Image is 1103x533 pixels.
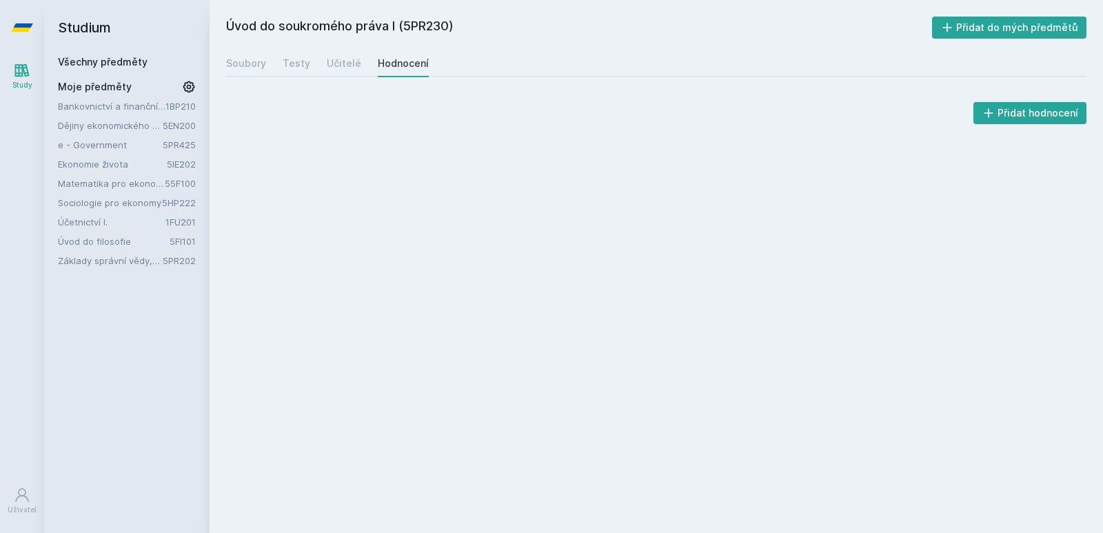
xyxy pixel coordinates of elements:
a: 5PR202 [163,255,196,266]
a: Soubory [226,50,266,77]
a: Úvod do filosofie [58,234,170,248]
a: Uživatel [3,480,41,522]
a: Sociologie pro ekonomy [58,196,162,210]
a: 1FU201 [165,217,196,228]
a: 5EN200 [163,120,196,131]
a: Ekonomie života [58,157,167,171]
a: Testy [283,50,310,77]
a: Všechny předměty [58,56,148,68]
a: 5PR425 [163,139,196,150]
div: Učitelé [327,57,361,70]
a: Učitelé [327,50,361,77]
div: Soubory [226,57,266,70]
span: Moje předměty [58,80,132,94]
a: Study [3,55,41,97]
div: Hodnocení [378,57,429,70]
button: Přidat hodnocení [973,102,1087,124]
div: Testy [283,57,310,70]
a: 5IE202 [167,159,196,170]
div: Study [12,80,32,90]
a: Matematika pro ekonomy (Matematika A) [58,177,165,190]
a: 5HP222 [162,197,196,208]
a: Hodnocení [378,50,429,77]
a: 5FI101 [170,236,196,247]
a: e - Government [58,138,163,152]
div: Uživatel [8,505,37,515]
a: Dějiny ekonomického myšlení [58,119,163,132]
h2: Úvod do soukromého práva I (5PR230) [226,17,932,39]
button: Přidat do mých předmětů [932,17,1087,39]
a: Bankovnictví a finanční instituce [58,99,165,113]
a: Účetnictví I. [58,215,165,229]
a: 55F100 [165,178,196,189]
a: Základy správní vědy,správního práva a organizace veř.správy [58,254,163,268]
a: 1BP210 [165,101,196,112]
